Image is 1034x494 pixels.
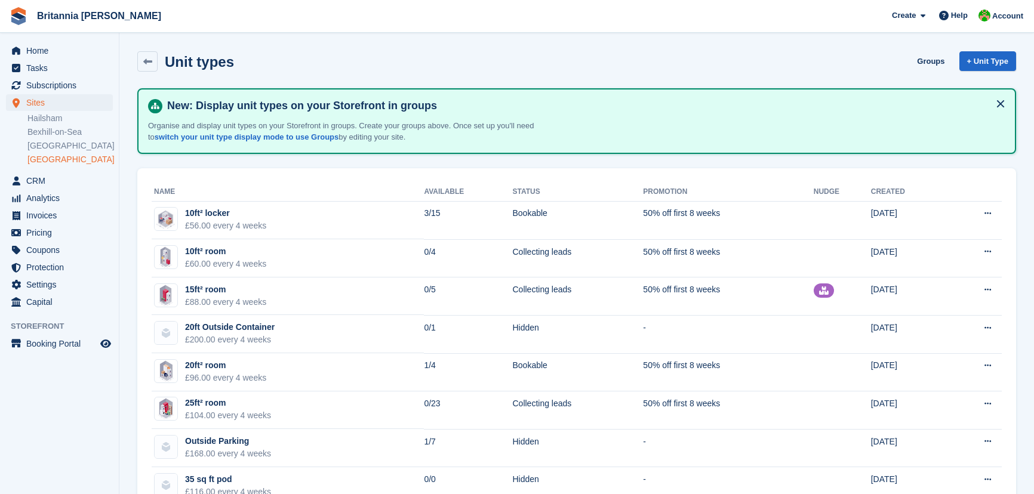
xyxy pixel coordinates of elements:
td: Bookable [513,201,644,239]
a: menu [6,335,113,352]
td: 50% off first 8 weeks [643,239,813,277]
span: Help [951,10,968,21]
div: £168.00 every 4 weeks [185,447,271,460]
span: CRM [26,172,98,189]
span: Pricing [26,224,98,241]
td: 3/15 [424,201,512,239]
th: Name [152,183,424,202]
a: menu [6,294,113,310]
div: £200.00 every 4 weeks [185,334,275,346]
td: Bookable [513,353,644,391]
a: menu [6,60,113,76]
span: Sites [26,94,98,111]
td: 50% off first 8 weeks [643,353,813,391]
td: [DATE] [871,277,946,316]
th: Promotion [643,183,813,202]
img: 10FT-High.png [158,245,174,269]
a: menu [6,94,113,111]
a: menu [6,207,113,224]
a: [GEOGRAPHIC_DATA] [27,154,113,165]
img: Wendy Thorp [978,10,990,21]
a: menu [6,172,113,189]
span: Invoices [26,207,98,224]
a: [GEOGRAPHIC_DATA] [27,140,113,152]
a: menu [6,77,113,94]
a: Hailsham [27,113,113,124]
a: menu [6,42,113,59]
td: Collecting leads [513,239,644,277]
div: 20ft² room [185,359,266,372]
a: Groups [912,51,949,71]
span: Home [26,42,98,59]
td: 0/4 [424,239,512,277]
td: Collecting leads [513,277,644,316]
div: £104.00 every 4 weeks [185,409,271,422]
div: 10ft² locker [185,207,266,220]
td: 0/5 [424,277,512,316]
h4: New: Display unit types on your Storefront in groups [162,99,1005,113]
span: Coupons [26,242,98,258]
div: £56.00 every 4 weeks [185,220,266,232]
a: menu [6,224,113,241]
span: Capital [26,294,98,310]
div: 20ft Outside Container [185,321,275,334]
td: - [643,315,813,353]
th: Available [424,183,512,202]
td: Hidden [513,315,644,353]
p: Organise and display unit types on your Storefront in groups. Create your groups above. Once set ... [148,120,566,143]
th: Created [871,183,946,202]
td: [DATE] [871,391,946,430]
img: 25FT.png [156,397,176,421]
a: Bexhill-on-Sea [27,126,113,138]
span: Tasks [26,60,98,76]
div: 35 sq ft pod [185,473,271,486]
td: 1/4 [424,353,512,391]
a: menu [6,276,113,293]
img: stora-icon-8386f47178a22dfd0bd8f6a31ec36ba5ce8667c1dd55bd0f319d3a0aa187defe.svg [10,7,27,25]
td: [DATE] [871,239,946,277]
span: Booking Portal [26,335,98,352]
td: - [643,429,813,467]
a: Preview store [99,336,113,351]
td: Hidden [513,429,644,467]
td: 50% off first 8 weeks [643,277,813,316]
div: 25ft² room [185,397,271,409]
div: 10ft² room [185,245,266,258]
img: 20FT.png [157,359,176,383]
span: Settings [26,276,98,293]
td: Collecting leads [513,391,644,430]
span: Protection [26,259,98,276]
a: menu [6,242,113,258]
td: 0/23 [424,391,512,430]
img: blank-unit-type-icon-ffbac7b88ba66c5e286b0e438baccc4b9c83835d4c34f86887a83fc20ec27e7b.svg [155,322,177,344]
span: Account [992,10,1023,22]
a: + Unit Type [959,51,1016,71]
div: £96.00 every 4 weeks [185,372,266,384]
th: Status [513,183,644,202]
a: Britannia [PERSON_NAME] [32,6,166,26]
span: Storefront [11,320,119,332]
td: 0/1 [424,315,512,353]
td: 50% off first 8 weeks [643,201,813,239]
span: Analytics [26,190,98,206]
a: menu [6,190,113,206]
img: 15FT.png [158,283,174,307]
div: 15ft² room [185,283,266,296]
td: [DATE] [871,201,946,239]
img: 10FT.png [155,208,177,230]
a: menu [6,259,113,276]
span: Subscriptions [26,77,98,94]
h2: Unit types [165,54,234,70]
img: blank-unit-type-icon-ffbac7b88ba66c5e286b0e438baccc4b9c83835d4c34f86887a83fc20ec27e7b.svg [155,436,177,458]
td: 1/7 [424,429,512,467]
td: [DATE] [871,429,946,467]
div: £88.00 every 4 weeks [185,296,266,308]
div: Outside Parking [185,435,271,447]
span: Create [892,10,916,21]
a: switch your unit type display mode to use Groups [155,132,338,141]
th: Nudge [814,183,871,202]
td: 50% off first 8 weeks [643,391,813,430]
td: [DATE] [871,315,946,353]
div: £60.00 every 4 weeks [185,258,266,270]
td: [DATE] [871,353,946,391]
